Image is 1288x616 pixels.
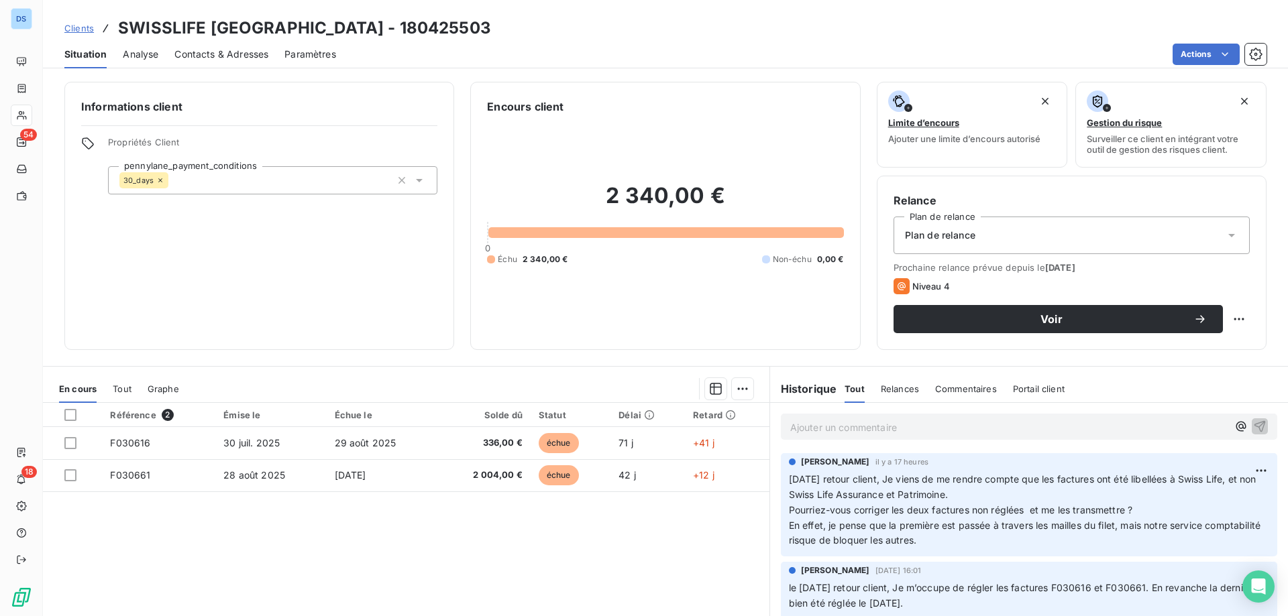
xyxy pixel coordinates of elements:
div: Émise le [223,410,318,420]
span: 29 août 2025 [335,437,396,448]
h6: Relance [894,192,1250,208]
span: [PERSON_NAME] [801,564,870,576]
span: 2 [162,409,174,421]
h6: Historique [770,381,837,397]
span: F030661 [110,469,150,481]
span: En cours [59,383,97,394]
span: Gestion du risque [1087,117,1162,128]
span: F030616 [110,437,150,448]
span: le [DATE] retour client, Je m’occupe de régler les factures F030616 et F030661. En revanche la de... [789,582,1269,609]
span: Paramètres [284,48,336,61]
span: 0,00 € [817,253,844,265]
span: 18 [21,466,37,478]
span: 54 [20,129,37,141]
h6: Encours client [487,99,563,115]
span: Échu [498,253,517,265]
h2: 2 340,00 € [487,182,843,223]
span: 2 340,00 € [523,253,568,265]
div: DS [11,8,32,29]
span: Propriétés Client [108,137,437,156]
span: [DATE] [335,469,366,481]
span: Contacts & Adresses [174,48,268,61]
div: Solde dû [445,410,523,420]
span: Surveiller ce client en intégrant votre outil de gestion des risques client. [1087,133,1255,155]
span: [DATE] retour client, Je viens de me rendre compte que les factures ont été libellées à Swiss Lif... [789,473,1259,500]
span: 42 j [619,469,636,481]
input: Ajouter une valeur [168,174,179,186]
span: Tout [113,383,131,394]
span: 0 [485,243,490,253]
span: Clients [64,23,94,34]
span: 336,00 € [445,436,523,450]
span: +41 j [693,437,714,448]
span: Situation [64,48,107,61]
span: [PERSON_NAME] [801,456,870,468]
span: [DATE] 16:01 [875,566,922,574]
button: Gestion du risqueSurveiller ce client en intégrant votre outil de gestion des risques client. [1075,82,1267,168]
span: 71 j [619,437,633,448]
div: Échue le [335,410,429,420]
span: il y a 17 heures [875,458,928,466]
div: Open Intercom Messenger [1242,570,1275,603]
span: Analyse [123,48,158,61]
a: Clients [64,21,94,35]
span: En effet, je pense que la première est passée à travers les mailles du filet, mais notre service ... [789,519,1264,546]
span: Commentaires [935,383,997,394]
span: 28 août 2025 [223,469,285,481]
span: Ajouter une limite d’encours autorisé [888,133,1040,144]
span: Portail client [1013,383,1065,394]
span: Niveau 4 [912,281,950,292]
span: Prochaine relance prévue depuis le [894,262,1250,273]
button: Limite d’encoursAjouter une limite d’encours autorisé [877,82,1068,168]
span: Plan de relance [905,229,975,242]
div: Statut [539,410,602,420]
div: Délai [619,410,677,420]
span: [DATE] [1045,262,1075,273]
span: 2 004,00 € [445,469,523,482]
span: 30_days [123,176,154,184]
button: Voir [894,305,1223,333]
span: Pourriez-vous corriger les deux factures non réglées et me les transmettre ? [789,504,1133,515]
img: Logo LeanPay [11,587,32,608]
div: Retard [693,410,761,420]
span: Limite d’encours [888,117,959,128]
span: échue [539,465,579,485]
div: Référence [110,409,207,421]
span: 30 juil. 2025 [223,437,280,448]
span: Non-échu [773,253,812,265]
h6: Informations client [81,99,437,115]
span: +12 j [693,469,714,481]
span: Tout [845,383,865,394]
h3: SWISSLIFE [GEOGRAPHIC_DATA] - 180425503 [118,16,491,40]
span: échue [539,433,579,453]
span: Voir [910,314,1193,324]
button: Actions [1173,44,1240,65]
span: Relances [881,383,919,394]
span: Graphe [148,383,179,394]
